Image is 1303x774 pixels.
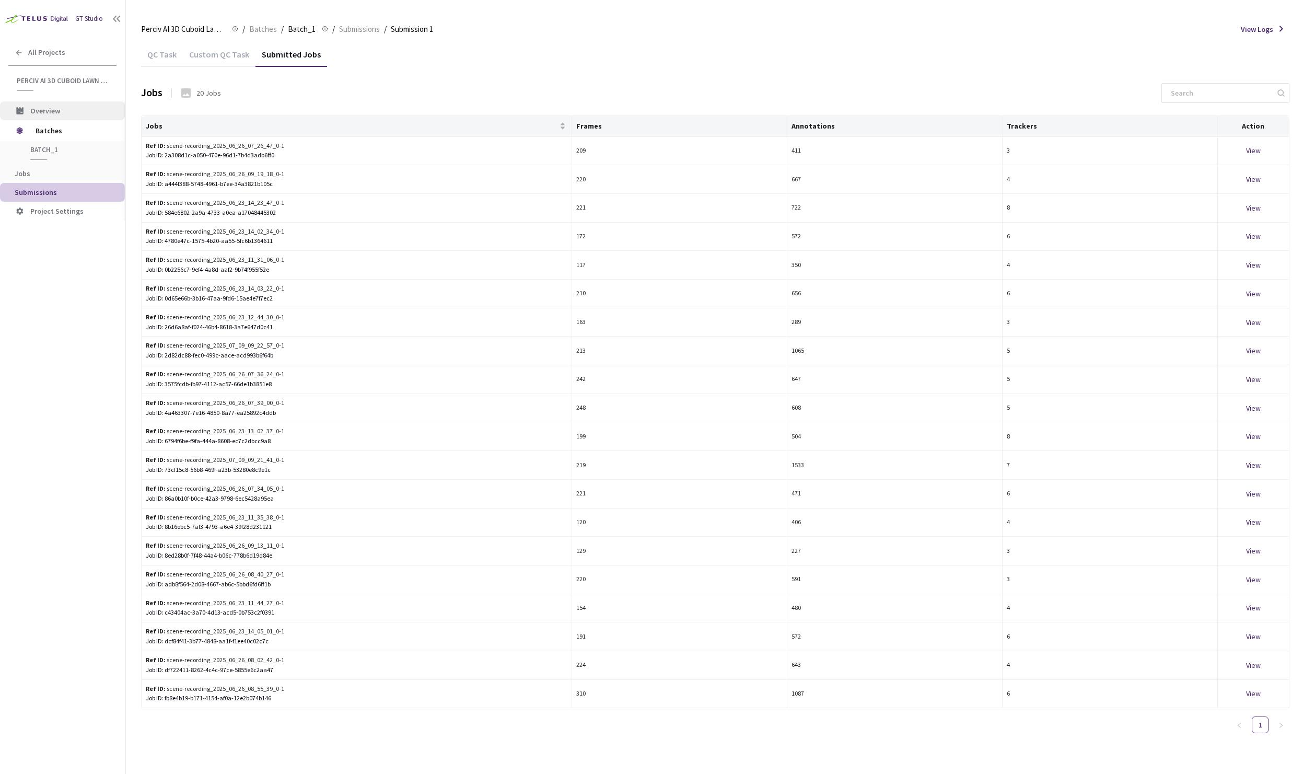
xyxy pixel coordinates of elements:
div: Jobs [141,85,162,100]
div: scene-recording_2025_06_26_08_55_39_0-1 [146,684,327,694]
div: scene-recording_2025_06_26_07_36_24_0-1 [146,369,327,379]
div: scene-recording_2025_06_23_11_35_38_0-1 [146,513,327,523]
td: 6 [1003,280,1218,308]
div: View [1222,145,1285,156]
td: 8 [1003,194,1218,223]
div: Submitted Jobs [255,49,327,67]
span: Jobs [146,122,557,130]
div: Job ID: 4a463307-7e16-4850-8a77-ea25892c4ddb [146,408,567,418]
b: Ref ID: [146,570,166,578]
span: Submissions [15,188,57,197]
td: 5 [1003,365,1218,394]
li: / [384,23,387,36]
div: View [1222,602,1285,614]
td: 3 [1003,565,1218,594]
li: 1 [1252,717,1269,733]
td: 572 [787,622,1003,651]
div: scene-recording_2025_06_23_14_02_34_0-1 [146,227,327,237]
td: 647 [787,365,1003,394]
th: Jobs [142,116,572,137]
div: scene-recording_2025_06_26_08_40_27_0-1 [146,570,327,580]
td: 213 [572,337,787,365]
td: 120 [572,509,787,537]
div: scene-recording_2025_06_23_14_23_47_0-1 [146,198,327,208]
td: 224 [572,651,787,680]
th: Trackers [1003,116,1218,137]
div: View [1222,459,1285,471]
td: 350 [787,251,1003,280]
div: View [1222,431,1285,442]
li: / [332,23,335,36]
div: View [1222,402,1285,414]
div: scene-recording_2025_06_23_11_31_06_0-1 [146,255,327,265]
span: Jobs [15,169,30,178]
div: View [1222,345,1285,356]
button: left [1231,717,1248,733]
td: 4 [1003,509,1218,537]
div: Job ID: df722411-8262-4c4c-97ce-5855e6c2aa47 [146,665,567,675]
td: 6 [1003,680,1218,709]
div: scene-recording_2025_06_23_12_44_30_0-1 [146,313,327,322]
td: 248 [572,394,787,423]
td: 154 [572,594,787,623]
div: Job ID: adb8f564-2d08-4667-ab6c-5bbd6fd6ff1b [146,580,567,590]
td: 6 [1003,223,1218,251]
span: Batches [249,23,277,36]
div: Job ID: 4780e47c-1575-4b20-aa55-5fc6b1364611 [146,236,567,246]
b: Ref ID: [146,627,166,635]
div: View [1222,631,1285,642]
b: Ref ID: [146,370,166,378]
div: scene-recording_2025_06_26_09_19_18_0-1 [146,169,327,179]
div: View [1222,230,1285,242]
div: scene-recording_2025_07_09_09_21_41_0-1 [146,455,327,465]
td: 667 [787,165,1003,194]
li: Next Page [1273,717,1289,733]
td: 722 [787,194,1003,223]
td: 191 [572,622,787,651]
div: scene-recording_2025_06_26_07_39_00_0-1 [146,398,327,408]
b: Ref ID: [146,427,166,435]
td: 221 [572,480,787,509]
div: Job ID: fb8e4b19-b171-4154-af0a-12e2b074b146 [146,694,567,703]
span: Submissions [339,23,380,36]
b: Ref ID: [146,513,166,521]
td: 210 [572,280,787,308]
li: / [242,23,245,36]
span: left [1236,722,1242,729]
span: Perciv AI 3D Cuboid Lawn Mover [141,23,226,36]
div: Job ID: 2a308d1c-a050-470e-96d1-7b4d3adb6ff0 [146,151,567,160]
td: 5 [1003,337,1218,365]
b: Ref ID: [146,142,166,149]
td: 129 [572,537,787,565]
span: right [1278,722,1284,729]
td: 219 [572,451,787,480]
div: scene-recording_2025_06_26_08_02_42_0-1 [146,655,327,665]
td: 289 [787,308,1003,337]
b: Ref ID: [146,599,166,607]
td: 4 [1003,651,1218,680]
b: Ref ID: [146,456,166,464]
b: Ref ID: [146,284,166,292]
td: 3 [1003,308,1218,337]
td: 6 [1003,622,1218,651]
b: Ref ID: [146,313,166,321]
a: Batches [247,23,279,34]
div: scene-recording_2025_06_26_07_26_47_0-1 [146,141,327,151]
td: 504 [787,422,1003,451]
div: Job ID: dcf84f41-3b77-4848-aa1f-f1ee40c02c7c [146,637,567,646]
b: Ref ID: [146,399,166,407]
div: scene-recording_2025_06_23_13_02_37_0-1 [146,426,327,436]
span: View Logs [1241,24,1273,34]
li: / [281,23,284,36]
td: 220 [572,165,787,194]
div: Job ID: 86a0b10f-b0ce-42a3-9798-6ec5428a95ea [146,494,567,504]
div: View [1222,288,1285,299]
td: 4 [1003,251,1218,280]
td: 5 [1003,394,1218,423]
div: View [1222,374,1285,385]
b: Ref ID: [146,685,166,692]
b: Ref ID: [146,484,166,492]
td: 608 [787,394,1003,423]
td: 4 [1003,165,1218,194]
div: Job ID: 6794f6be-f9fa-444a-8608-ec7c2dbcc9a8 [146,436,567,446]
